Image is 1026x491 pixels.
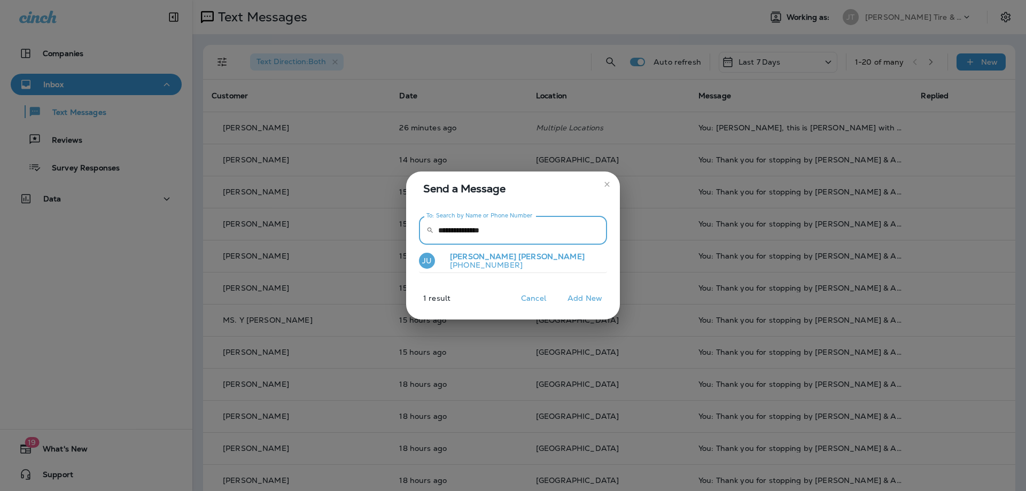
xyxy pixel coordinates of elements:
span: Send a Message [423,180,607,197]
button: JU[PERSON_NAME] [PERSON_NAME][PHONE_NUMBER] [419,249,607,274]
button: Add New [562,290,608,307]
label: To: Search by Name or Phone Number [426,212,533,220]
p: 1 result [402,294,450,311]
button: close [598,176,616,193]
span: [PERSON_NAME] [450,252,516,261]
span: [PERSON_NAME] [518,252,585,261]
p: [PHONE_NUMBER] [441,261,585,269]
div: JU [419,253,435,269]
button: Cancel [514,290,554,307]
